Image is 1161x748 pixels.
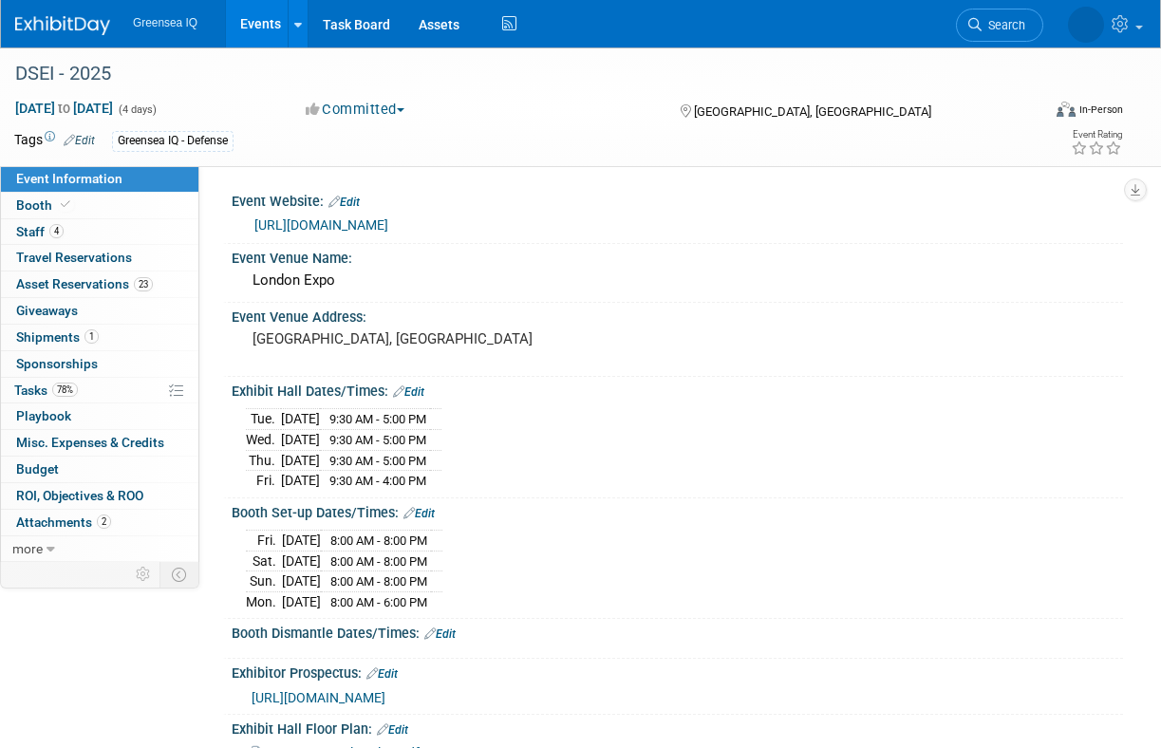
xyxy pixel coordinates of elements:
[281,430,320,451] td: [DATE]
[232,303,1123,327] div: Event Venue Address:
[282,531,321,552] td: [DATE]
[330,574,427,589] span: 8:00 AM - 8:00 PM
[49,224,64,238] span: 4
[16,303,78,318] span: Giveaways
[1,245,198,271] a: Travel Reservations
[377,723,408,737] a: Edit
[246,531,282,552] td: Fri.
[16,488,143,503] span: ROI, Objectives & ROO
[329,474,426,488] span: 9:30 AM - 4:00 PM
[1,457,198,482] a: Budget
[15,16,110,35] img: ExhibitDay
[329,412,426,426] span: 9:30 AM - 5:00 PM
[127,562,160,587] td: Personalize Event Tab Strip
[1068,7,1104,43] img: Dawn D'Angelillo
[1,483,198,509] a: ROI, Objectives & ROO
[329,433,426,447] span: 9:30 AM - 5:00 PM
[1,325,198,350] a: Shipments1
[1,271,198,297] a: Asset Reservations23
[14,130,95,152] td: Tags
[1,536,198,562] a: more
[1071,130,1122,140] div: Event Rating
[282,571,321,592] td: [DATE]
[232,659,1123,683] div: Exhibitor Prospectus:
[133,16,197,29] span: Greensea IQ
[246,409,281,430] td: Tue.
[16,171,122,186] span: Event Information
[1,430,198,456] a: Misc. Expenses & Credits
[16,197,74,213] span: Booth
[962,99,1123,127] div: Event Format
[246,471,281,491] td: Fri.
[281,450,320,471] td: [DATE]
[112,131,234,151] div: Greensea IQ - Defense
[281,409,320,430] td: [DATE]
[14,100,114,117] span: [DATE] [DATE]
[232,187,1123,212] div: Event Website:
[16,461,59,477] span: Budget
[134,277,153,291] span: 23
[12,541,43,556] span: more
[282,551,321,571] td: [DATE]
[246,591,282,611] td: Mon.
[61,199,70,210] i: Booth reservation complete
[117,103,157,116] span: (4 days)
[330,533,427,548] span: 8:00 AM - 8:00 PM
[64,134,95,147] a: Edit
[330,595,427,609] span: 8:00 AM - 6:00 PM
[1,351,198,377] a: Sponsorships
[1,166,198,192] a: Event Information
[246,430,281,451] td: Wed.
[253,330,582,347] pre: [GEOGRAPHIC_DATA], [GEOGRAPHIC_DATA]
[16,408,71,423] span: Playbook
[160,562,199,587] td: Toggle Event Tabs
[52,383,78,397] span: 78%
[1,510,198,535] a: Attachments2
[16,356,98,371] span: Sponsorships
[246,571,282,592] td: Sun.
[232,244,1123,268] div: Event Venue Name:
[1078,103,1123,117] div: In-Person
[14,383,78,398] span: Tasks
[982,18,1025,32] span: Search
[281,471,320,491] td: [DATE]
[254,217,388,233] a: [URL][DOMAIN_NAME]
[97,514,111,529] span: 2
[84,329,99,344] span: 1
[16,276,153,291] span: Asset Reservations
[55,101,73,116] span: to
[1057,102,1076,117] img: Format-Inperson.png
[232,377,1123,402] div: Exhibit Hall Dates/Times:
[232,715,1123,739] div: Exhibit Hall Floor Plan:
[1,219,198,245] a: Staff4
[9,57,1028,91] div: DSEI - 2025
[16,435,164,450] span: Misc. Expenses & Credits
[1,298,198,324] a: Giveaways
[1,193,198,218] a: Booth
[16,329,99,345] span: Shipments
[16,514,111,530] span: Attachments
[403,507,435,520] a: Edit
[1,378,198,403] a: Tasks78%
[393,385,424,399] a: Edit
[330,554,427,569] span: 8:00 AM - 8:00 PM
[366,667,398,681] a: Edit
[282,591,321,611] td: [DATE]
[16,250,132,265] span: Travel Reservations
[246,450,281,471] td: Thu.
[329,454,426,468] span: 9:30 AM - 5:00 PM
[328,196,360,209] a: Edit
[252,690,385,705] a: [URL][DOMAIN_NAME]
[694,104,931,119] span: [GEOGRAPHIC_DATA], [GEOGRAPHIC_DATA]
[232,619,1123,644] div: Booth Dismantle Dates/Times:
[246,551,282,571] td: Sat.
[232,498,1123,523] div: Booth Set-up Dates/Times:
[956,9,1043,42] a: Search
[424,627,456,641] a: Edit
[16,224,64,239] span: Staff
[246,266,1109,295] div: London Expo
[1,403,198,429] a: Playbook
[299,100,412,120] button: Committed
